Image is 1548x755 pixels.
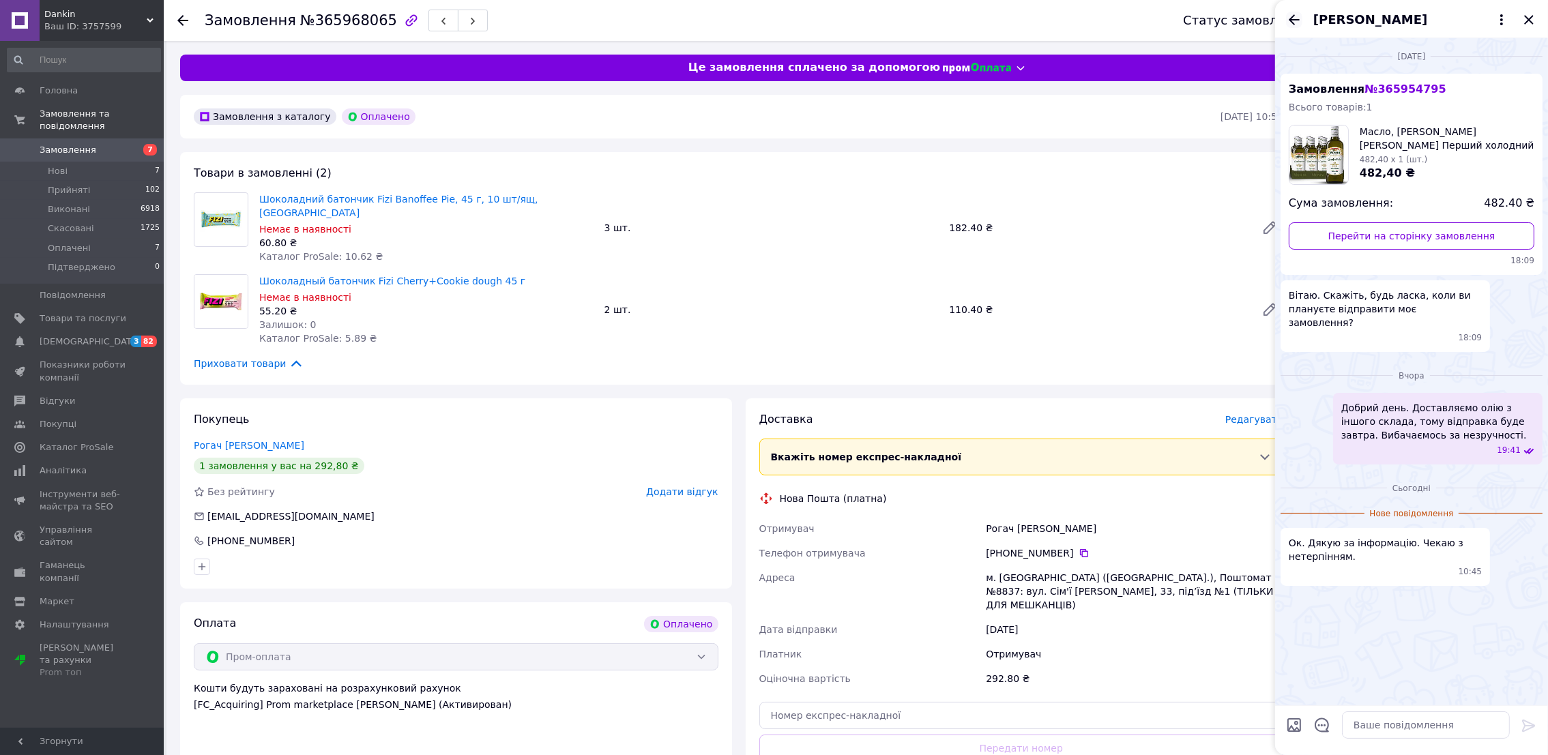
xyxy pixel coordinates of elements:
span: Всього товарів: 1 [1289,102,1373,113]
div: Замовлення з каталогу [194,108,336,125]
div: [FC_Acquiring] Prom marketplace [PERSON_NAME] (Активирован) [194,698,718,711]
a: Шоколадний батончик Fizi Banoffee Pie, 45 г, 10 шт/ящ, [GEOGRAPHIC_DATA] [259,194,538,218]
div: м. [GEOGRAPHIC_DATA] ([GEOGRAPHIC_DATA].), Поштомат №8837: вул. Сім'ї [PERSON_NAME], 33, під’їзд ... [983,565,1286,617]
div: Повернутися назад [177,14,188,27]
span: 19:41 11.10.2025 [1497,445,1521,456]
span: Вітаю. Скажіть, будь ласка, коли ви плануєте відправити моє замовлення? [1289,288,1482,329]
span: 10:45 12.10.2025 [1459,566,1483,578]
span: [DATE] [1392,51,1431,63]
span: 3 [130,336,141,347]
span: 0 [155,261,160,273]
span: Показники роботи компанії [40,359,126,383]
span: Оплата [194,617,236,630]
span: Це замовлення сплачено за допомогою [688,60,940,76]
span: Отримувач [759,523,815,534]
div: 55.20 ₴ [259,304,594,318]
div: [PHONE_NUMBER] [206,534,296,548]
span: Покупець [194,413,250,426]
span: №365968065 [300,12,397,29]
span: № 365954795 [1364,83,1446,95]
input: Пошук [7,48,161,72]
span: Вкажіть номер експрес-накладної [771,451,962,462]
span: 482.40 ₴ [1485,196,1534,211]
a: Редагувати [1256,214,1283,241]
time: [DATE] 10:57 [1221,111,1283,122]
div: 110.40 ₴ [944,300,1251,319]
span: Редагувати [1225,414,1283,425]
span: Каталог ProSale: 10.62 ₴ [259,251,383,262]
div: Отримувач [983,642,1286,666]
span: Інструменти веб-майстра та SEO [40,488,126,513]
input: Номер експрес-накладної [759,702,1284,729]
button: Назад [1286,12,1302,28]
div: 11.10.2025 [1281,368,1543,382]
span: Товари та послуги [40,312,126,325]
div: Оплачено [644,616,718,632]
div: 182.40 ₴ [944,218,1251,237]
span: Немає в наявності [259,224,351,235]
span: Замовлення [205,12,296,29]
img: 6086370068_w160_h160_maslo-oliya-olivkova.jpg [1289,125,1348,184]
button: Відкрити шаблони відповідей [1313,716,1331,734]
span: Адреса [759,572,795,583]
span: [EMAIL_ADDRESS][DOMAIN_NAME] [207,511,375,522]
span: Управління сайтом [40,524,126,548]
span: 7 [143,144,157,156]
a: Редагувати [1256,296,1283,323]
span: 482,40 ₴ [1360,166,1415,179]
span: Доставка [759,413,813,426]
div: Оплачено [342,108,415,125]
a: Шоколадный батончик Fizi Cherry+Cookie dough 45 г [259,276,525,286]
span: Маркет [40,595,74,608]
span: [DEMOGRAPHIC_DATA] [40,336,141,348]
div: [DATE] [983,617,1286,642]
span: Масло, [PERSON_NAME] [PERSON_NAME] Перший холодний віджим Нерафінована 500мл [1360,125,1534,152]
div: Нова Пошта (платна) [776,492,890,505]
span: Замовлення та повідомлення [40,108,164,132]
div: Ваш ID: 3757599 [44,20,164,33]
span: Налаштування [40,619,109,631]
span: 18:09 10.10.2025 [1459,332,1483,344]
div: 60.80 ₴ [259,236,594,250]
span: Головна [40,85,78,97]
div: 2 шт. [599,300,944,319]
span: Каталог ProSale [40,441,113,454]
span: Прийняті [48,184,90,196]
img: Шоколадний батончик Fizi Banoffee Pie, 45 г, 10 шт/ящ, Україна [201,193,241,246]
span: Додати відгук [646,486,718,497]
a: Перейти на сторінку замовлення [1289,222,1534,250]
button: [PERSON_NAME] [1313,11,1510,29]
span: Замовлення [40,144,96,156]
span: Вчора [1393,370,1430,382]
span: Відгуки [40,395,75,407]
span: Приховати товари [194,356,304,371]
div: 1 замовлення у вас на 292,80 ₴ [194,458,364,474]
span: Повідомлення [40,289,106,301]
span: Добрий день. Доставляємо олію з іншого склада, тому відправка буде завтра. Вибачаємось за незручн... [1341,401,1534,442]
span: Замовлення [1289,83,1446,95]
span: Дата відправки [759,624,838,635]
span: 102 [145,184,160,196]
span: 7 [155,165,160,177]
div: 12.10.2025 [1281,481,1543,494]
span: Сума замовлення: [1289,196,1393,211]
span: [PERSON_NAME] та рахунки [40,642,126,679]
span: 482,40 x 1 (шт.) [1360,155,1427,164]
span: 6918 [141,203,160,216]
div: 10.10.2025 [1281,49,1543,63]
span: Ок. Дякую за інформацію. Чекаю з нетерпінням. [1289,536,1482,563]
span: Платник [759,649,802,660]
span: 18:09 10.10.2025 [1289,255,1534,267]
span: Виконані [48,203,90,216]
span: Скасовані [48,222,94,235]
span: Підтверджено [48,261,115,273]
span: Dankin [44,8,147,20]
span: 7 [155,242,160,254]
span: Нове повідомлення [1364,508,1459,520]
div: Prom топ [40,666,126,679]
span: 82 [141,336,157,347]
div: Кошти будуть зараховані на розрахунковий рахунок [194,681,718,711]
span: Залишок: 0 [259,319,317,330]
div: Рогач [PERSON_NAME] [983,516,1286,541]
div: 3 шт. [599,218,944,237]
